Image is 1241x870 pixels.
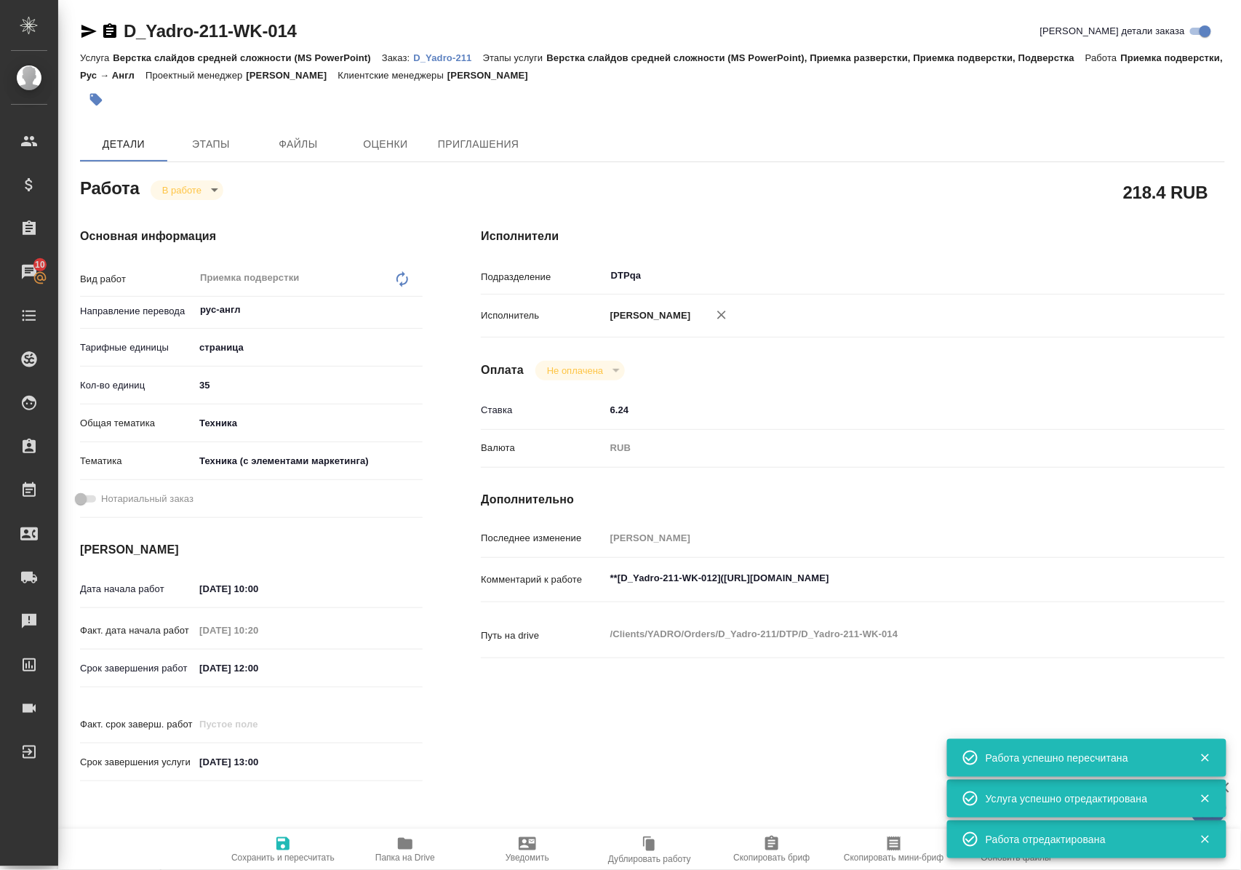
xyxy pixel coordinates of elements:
span: Скопировать бриф [733,853,810,863]
h2: Заказ [80,826,127,849]
p: Верстка слайдов средней сложности (MS PowerPoint) [113,52,382,63]
p: [PERSON_NAME] [605,308,691,323]
span: Дублировать работу [608,854,691,864]
p: Клиентские менеджеры [338,70,447,81]
span: 10 [26,258,54,272]
span: Сохранить и пересчитать [231,853,335,863]
div: Техника (с элементами маркетинга) [194,449,423,474]
p: Ставка [481,403,604,418]
input: ✎ Введи что-нибудь [194,578,322,599]
h2: 218.4 RUB [1123,180,1208,204]
button: Закрыть [1190,751,1220,765]
p: Факт. дата начала работ [80,623,194,638]
div: Услуга успешно отредактирована [986,791,1178,806]
p: Работа [1085,52,1121,63]
div: Работа успешно пересчитана [986,751,1178,765]
p: Кол-во единиц [80,378,194,393]
button: Закрыть [1190,833,1220,846]
h4: Дополнительно [481,491,1225,508]
p: Комментарий к работе [481,572,604,587]
button: Не оплачена [543,364,607,377]
span: Этапы [176,135,246,153]
h4: Исполнители [481,228,1225,245]
p: Вид работ [80,272,194,287]
button: Дублировать работу [588,829,711,870]
div: Техника [194,411,423,436]
input: Пустое поле [605,527,1163,548]
button: Папка на Drive [344,829,466,870]
p: Исполнитель [481,308,604,323]
p: Подразделение [481,270,604,284]
span: Уведомить [506,853,549,863]
p: D_Yadro-211 [413,52,482,63]
span: [PERSON_NAME] детали заказа [1040,24,1185,39]
p: Тарифные единицы [80,340,194,355]
p: Направление перевода [80,304,194,319]
p: Заказ: [382,52,413,63]
p: Срок завершения работ [80,661,194,676]
span: Папка на Drive [375,853,435,863]
span: Нотариальный заказ [101,492,193,506]
a: D_Yadro-211-WK-014 [124,21,297,41]
p: Путь на drive [481,628,604,643]
textarea: **[D_Yadro-211-WK-012]([URL][DOMAIN_NAME] [605,566,1163,591]
button: Скопировать мини-бриф [833,829,955,870]
p: Валюта [481,441,604,455]
button: Скопировать ссылку для ЯМессенджера [80,23,97,40]
button: Сохранить и пересчитать [222,829,344,870]
span: Файлы [263,135,333,153]
p: Общая тематика [80,416,194,431]
h2: Работа [80,174,140,200]
p: Последнее изменение [481,531,604,546]
button: Удалить исполнителя [706,299,738,331]
button: Уведомить [466,829,588,870]
input: ✎ Введи что-нибудь [194,658,322,679]
input: ✎ Введи что-нибудь [194,751,322,773]
p: Факт. срок заверш. работ [80,717,194,732]
div: страница [194,335,423,360]
textarea: /Clients/YADRO/Orders/D_Yadro-211/DTP/D_Yadro-211-WK-014 [605,622,1163,647]
a: D_Yadro-211 [413,51,482,63]
input: ✎ Введи что-нибудь [194,375,423,396]
div: В работе [535,361,625,380]
div: Работа отредактирована [986,832,1178,847]
span: Приглашения [438,135,519,153]
h4: [PERSON_NAME] [80,541,423,559]
p: Срок завершения услуги [80,755,194,770]
p: [PERSON_NAME] [447,70,539,81]
span: Скопировать мини-бриф [844,853,943,863]
input: Пустое поле [194,714,322,735]
button: Open [1155,274,1158,277]
button: Скопировать ссылку [101,23,119,40]
p: Проектный менеджер [145,70,246,81]
button: Добавить тэг [80,84,112,116]
p: Дата начала работ [80,582,194,596]
div: RUB [605,436,1163,460]
span: Оценки [351,135,420,153]
div: В работе [151,180,223,200]
button: Скопировать бриф [711,829,833,870]
input: ✎ Введи что-нибудь [605,399,1163,420]
p: Услуга [80,52,113,63]
button: Закрыть [1190,792,1220,805]
p: Этапы услуги [483,52,547,63]
button: Open [415,308,418,311]
p: [PERSON_NAME] [246,70,338,81]
a: 10 [4,254,55,290]
h4: Оплата [481,362,524,379]
h4: Основная информация [80,228,423,245]
input: Пустое поле [194,620,322,641]
span: Детали [89,135,159,153]
p: Тематика [80,454,194,468]
button: В работе [158,184,206,196]
p: Верстка слайдов средней сложности (MS PowerPoint), Приемка разверстки, Приемка подверстки, Подвер... [547,52,1086,63]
